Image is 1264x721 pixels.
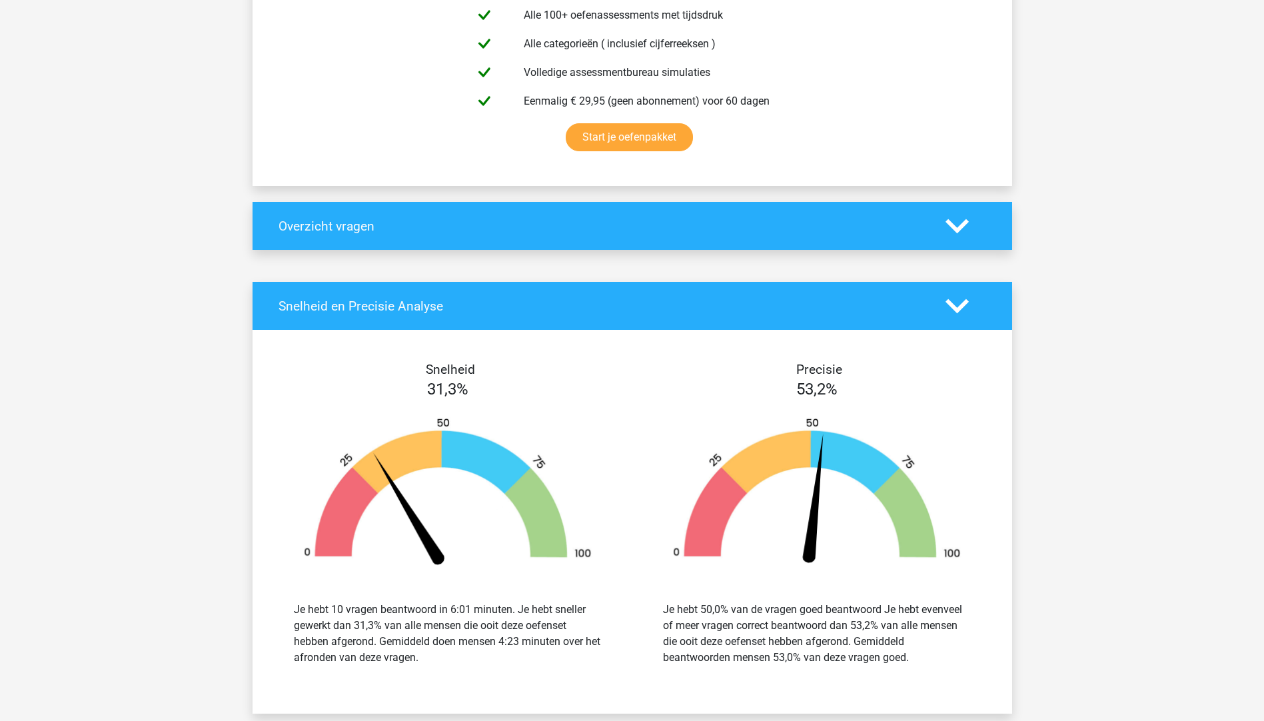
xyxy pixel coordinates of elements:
[566,123,693,151] a: Start je oefenpakket
[283,417,612,570] img: 31.40eae64ddb2a.png
[294,602,602,666] div: Je hebt 10 vragen beantwoord in 6:01 minuten. Je hebt sneller gewerkt dan 31,3% van alle mensen d...
[663,602,971,666] div: Je hebt 50,0% van de vragen goed beantwoord Je hebt evenveel of meer vragen correct beantwoord da...
[279,299,926,314] h4: Snelheid en Precisie Analyse
[427,380,468,398] span: 31,3%
[648,362,991,377] h4: Precisie
[796,380,838,398] span: 53,2%
[279,219,926,234] h4: Overzicht vragen
[279,362,622,377] h4: Snelheid
[652,417,981,570] img: 53.9ef22cf44dd3.png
